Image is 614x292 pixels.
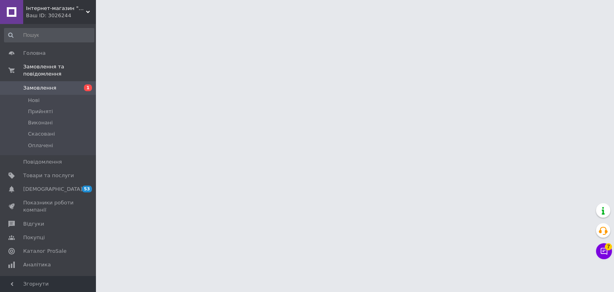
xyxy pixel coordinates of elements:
div: Ваш ID: 3026244 [26,12,96,19]
span: 7 [605,243,612,250]
span: Інтернет-магазин "Top Kross" [26,5,86,12]
span: Нові [28,97,40,104]
span: Скасовані [28,130,55,138]
span: 53 [82,186,92,192]
input: Пошук [4,28,94,42]
span: Прийняті [28,108,53,115]
span: 1 [84,84,92,91]
span: Показники роботи компанії [23,199,74,214]
span: Відгуки [23,220,44,228]
span: Інструменти веб-майстра та SEO [23,275,74,289]
button: Чат з покупцем7 [596,243,612,259]
span: [DEMOGRAPHIC_DATA] [23,186,82,193]
span: Головна [23,50,46,57]
span: Замовлення та повідомлення [23,63,96,78]
span: Аналітика [23,261,51,268]
span: Покупці [23,234,45,241]
span: Оплачені [28,142,53,149]
span: Замовлення [23,84,56,92]
span: Каталог ProSale [23,248,66,255]
span: Товари та послуги [23,172,74,179]
span: Повідомлення [23,158,62,166]
span: Виконані [28,119,53,126]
